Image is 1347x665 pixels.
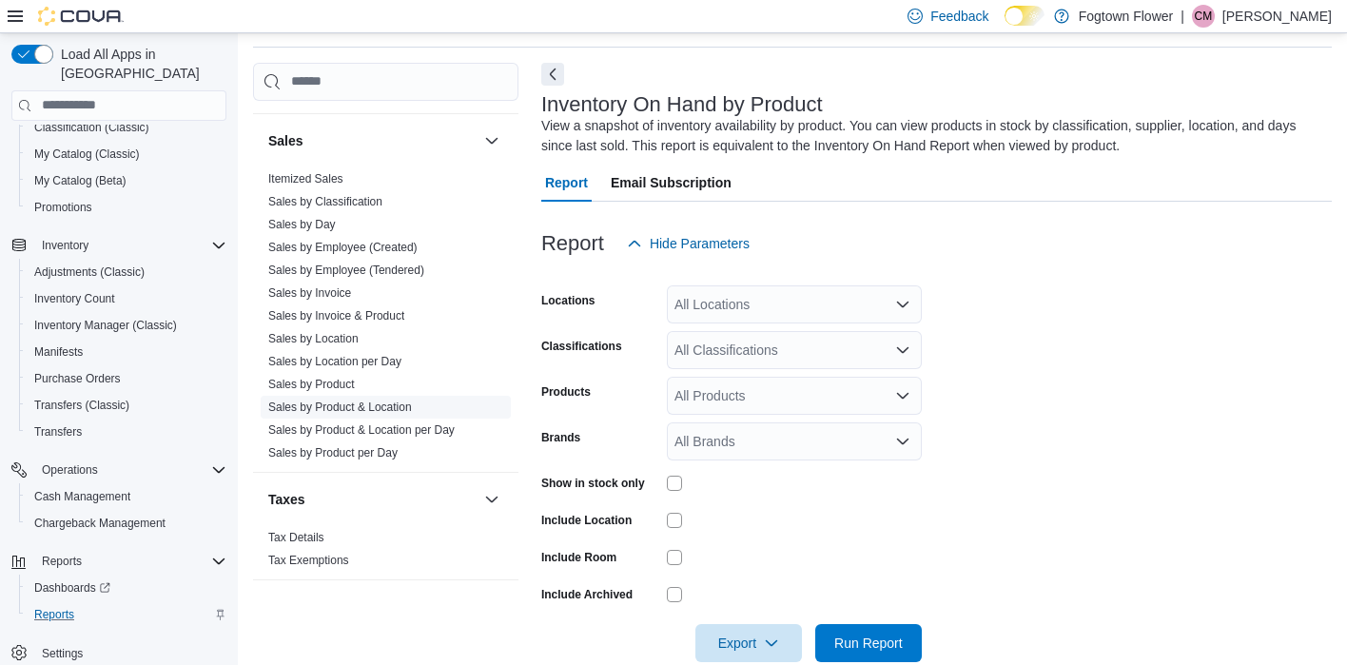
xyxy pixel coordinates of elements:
[34,291,115,306] span: Inventory Count
[27,577,118,599] a: Dashboards
[34,398,129,413] span: Transfers (Classic)
[27,367,226,390] span: Purchase Orders
[27,603,226,626] span: Reports
[27,314,185,337] a: Inventory Manager (Classic)
[541,513,632,528] label: Include Location
[1195,5,1213,28] span: CM
[268,554,349,567] a: Tax Exemptions
[27,394,137,417] a: Transfers (Classic)
[27,341,90,363] a: Manifests
[34,550,89,573] button: Reports
[268,172,343,186] a: Itemized Sales
[19,601,234,628] button: Reports
[34,264,145,280] span: Adjustments (Classic)
[611,164,732,202] span: Email Subscription
[541,476,645,491] label: Show in stock only
[19,141,234,167] button: My Catalog (Classic)
[27,261,152,284] a: Adjustments (Classic)
[930,7,988,26] span: Feedback
[19,510,234,537] button: Chargeback Management
[19,114,234,141] button: Classification (Classic)
[34,371,121,386] span: Purchase Orders
[27,367,128,390] a: Purchase Orders
[1079,5,1174,28] p: Fogtown Flower
[541,293,595,308] label: Locations
[815,624,922,662] button: Run Report
[34,489,130,504] span: Cash Management
[650,234,750,253] span: Hide Parameters
[1181,5,1184,28] p: |
[34,344,83,360] span: Manifests
[27,314,226,337] span: Inventory Manager (Classic)
[27,421,89,443] a: Transfers
[53,45,226,83] span: Load All Apps in [GEOGRAPHIC_DATA]
[268,531,324,544] a: Tax Details
[253,526,518,579] div: Taxes
[34,607,74,622] span: Reports
[38,7,124,26] img: Cova
[541,430,580,445] label: Brands
[19,312,234,339] button: Inventory Manager (Classic)
[268,309,404,323] a: Sales by Invoice & Product
[27,421,226,443] span: Transfers
[541,232,604,255] h3: Report
[541,93,823,116] h3: Inventory On Hand by Product
[268,332,359,345] a: Sales by Location
[27,196,100,219] a: Promotions
[27,261,226,284] span: Adjustments (Classic)
[27,143,147,166] a: My Catalog (Classic)
[34,580,110,596] span: Dashboards
[42,646,83,661] span: Settings
[895,297,910,312] button: Open list of options
[4,548,234,575] button: Reports
[34,459,106,481] button: Operations
[27,394,226,417] span: Transfers (Classic)
[34,550,226,573] span: Reports
[1005,6,1044,26] input: Dark Mode
[19,167,234,194] button: My Catalog (Beta)
[268,218,336,231] a: Sales by Day
[19,339,234,365] button: Manifests
[34,318,177,333] span: Inventory Manager (Classic)
[19,483,234,510] button: Cash Management
[27,341,226,363] span: Manifests
[1222,5,1332,28] p: [PERSON_NAME]
[42,554,82,569] span: Reports
[27,577,226,599] span: Dashboards
[34,641,226,665] span: Settings
[19,419,234,445] button: Transfers
[27,116,157,139] a: Classification (Classic)
[4,232,234,259] button: Inventory
[34,200,92,215] span: Promotions
[268,446,398,460] a: Sales by Product per Day
[541,116,1322,156] div: View a snapshot of inventory availability by product. You can view products in stock by classific...
[695,624,802,662] button: Export
[268,195,382,208] a: Sales by Classification
[19,392,234,419] button: Transfers (Classic)
[268,378,355,391] a: Sales by Product
[27,603,82,626] a: Reports
[34,459,226,481] span: Operations
[34,120,149,135] span: Classification (Classic)
[895,388,910,403] button: Open list of options
[541,63,564,86] button: Next
[27,512,226,535] span: Chargeback Management
[19,575,234,601] a: Dashboards
[268,131,477,150] button: Sales
[268,264,424,277] a: Sales by Employee (Tendered)
[480,129,503,152] button: Sales
[541,339,622,354] label: Classifications
[834,634,903,653] span: Run Report
[268,131,303,150] h3: Sales
[268,286,351,300] a: Sales by Invoice
[27,287,226,310] span: Inventory Count
[707,624,791,662] span: Export
[42,238,88,253] span: Inventory
[27,287,123,310] a: Inventory Count
[27,485,138,508] a: Cash Management
[480,488,503,511] button: Taxes
[34,234,96,257] button: Inventory
[27,143,226,166] span: My Catalog (Classic)
[19,194,234,221] button: Promotions
[545,164,588,202] span: Report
